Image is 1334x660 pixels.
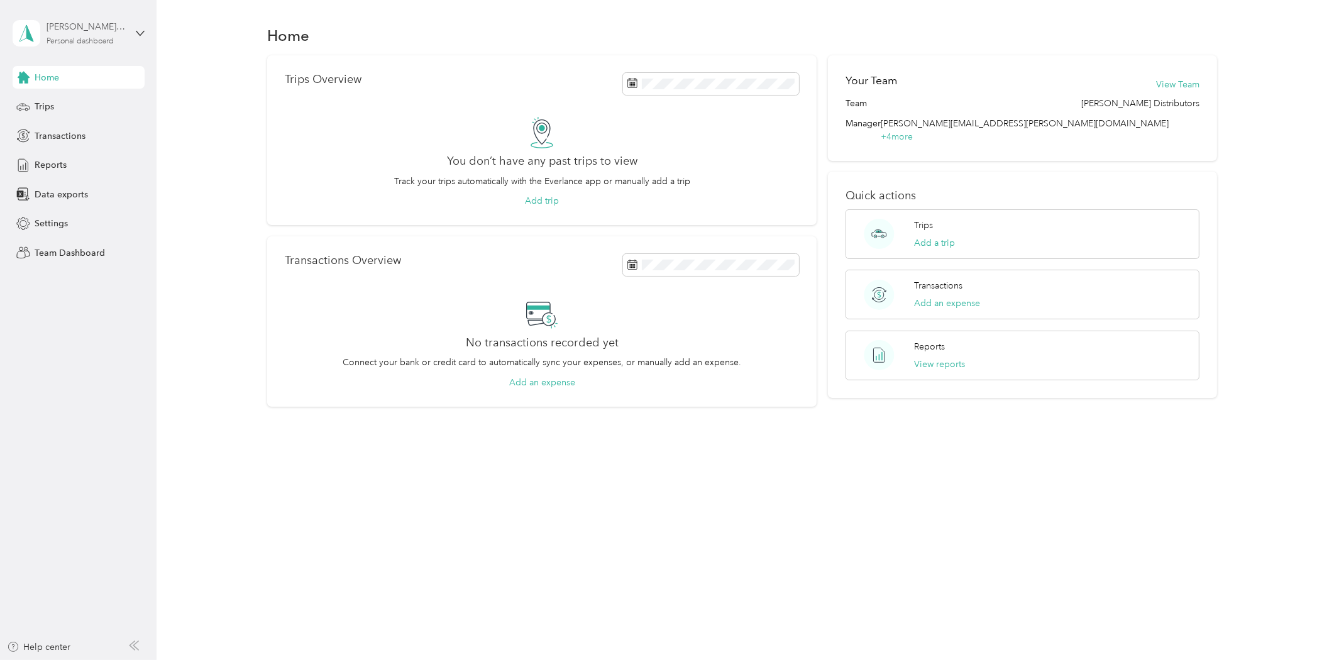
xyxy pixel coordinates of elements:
[35,100,54,113] span: Trips
[881,118,1169,129] span: [PERSON_NAME][EMAIL_ADDRESS][PERSON_NAME][DOMAIN_NAME]
[35,158,67,172] span: Reports
[1081,97,1199,110] span: [PERSON_NAME] Distributors
[1156,78,1199,91] button: View Team
[7,641,71,654] button: Help center
[914,219,933,232] p: Trips
[914,236,955,250] button: Add a trip
[881,131,913,142] span: + 4 more
[846,189,1200,202] p: Quick actions
[285,254,401,267] p: Transactions Overview
[47,38,114,45] div: Personal dashboard
[285,73,361,86] p: Trips Overview
[35,217,68,230] span: Settings
[914,279,962,292] p: Transactions
[466,336,619,349] h2: No transactions recorded yet
[846,117,881,143] span: Manager
[509,376,575,389] button: Add an expense
[35,246,105,260] span: Team Dashboard
[914,358,965,371] button: View reports
[846,97,867,110] span: Team
[343,356,741,369] p: Connect your bank or credit card to automatically sync your expenses, or manually add an expense.
[846,73,897,89] h2: Your Team
[267,29,309,42] h1: Home
[35,71,59,84] span: Home
[525,194,559,207] button: Add trip
[914,297,980,310] button: Add an expense
[914,340,945,353] p: Reports
[35,188,88,201] span: Data exports
[447,155,637,168] h2: You don’t have any past trips to view
[47,20,125,33] div: [PERSON_NAME][EMAIL_ADDRESS][PERSON_NAME][DOMAIN_NAME]
[1264,590,1334,660] iframe: Everlance-gr Chat Button Frame
[394,175,690,188] p: Track your trips automatically with the Everlance app or manually add a trip
[35,129,85,143] span: Transactions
